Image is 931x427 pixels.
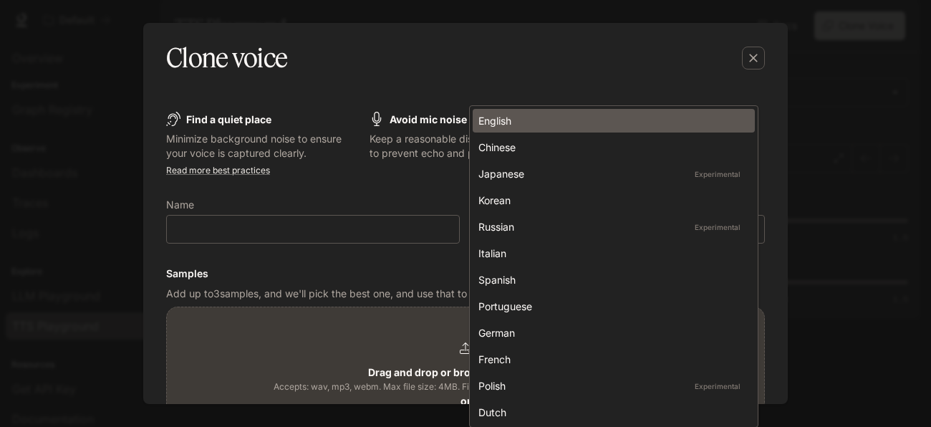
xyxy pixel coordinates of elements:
[478,299,743,314] div: Portuguese
[692,221,743,234] p: Experimental
[478,378,743,393] div: Polish
[478,272,743,287] div: Spanish
[478,113,743,128] div: English
[478,166,743,181] div: Japanese
[478,325,743,340] div: German
[478,219,743,234] div: Russian
[692,380,743,393] p: Experimental
[478,193,743,208] div: Korean
[478,352,743,367] div: French
[478,246,743,261] div: Italian
[478,140,743,155] div: Chinese
[478,405,743,420] div: Dutch
[692,168,743,181] p: Experimental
